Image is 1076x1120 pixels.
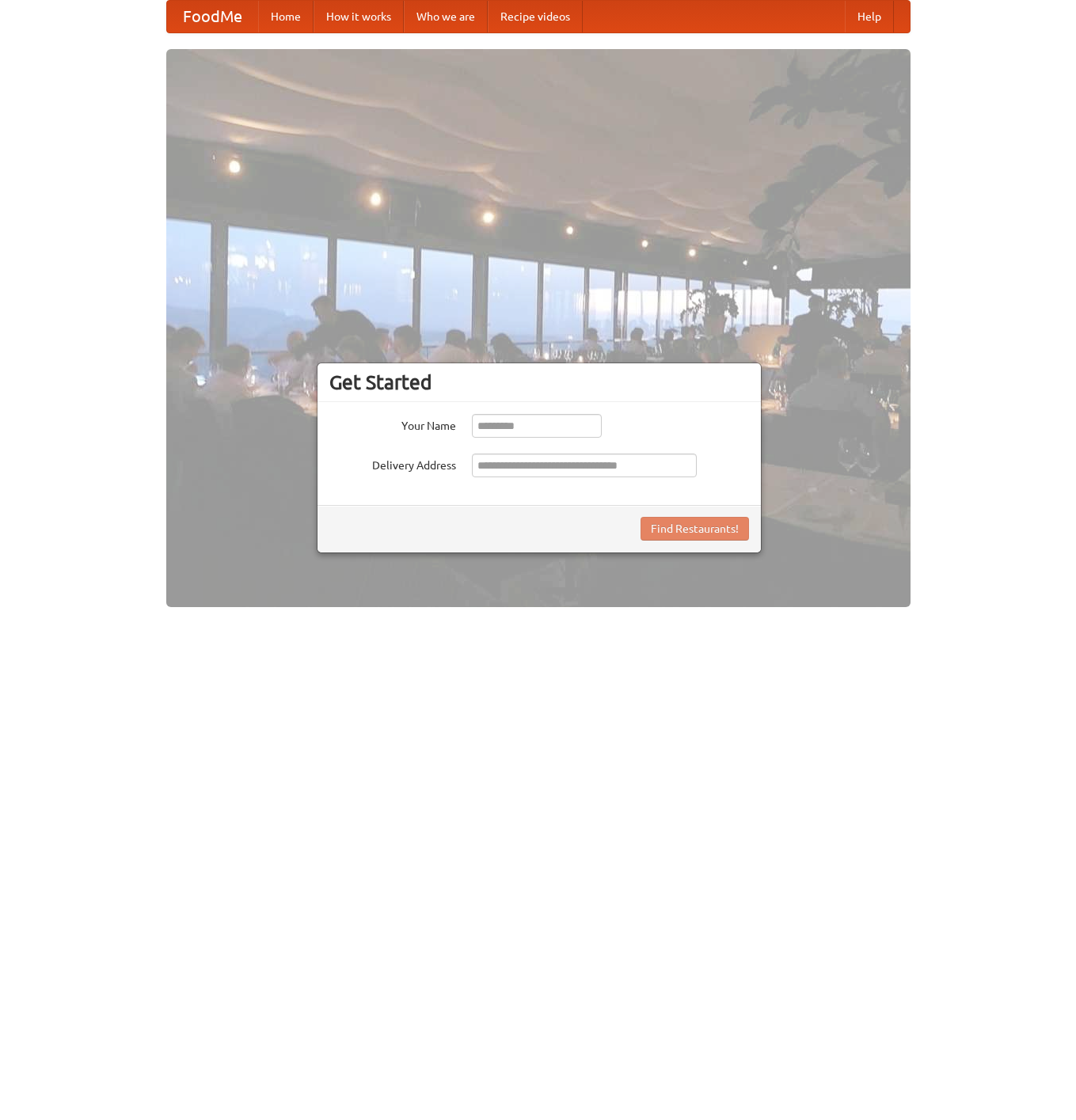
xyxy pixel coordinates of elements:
[329,414,456,434] label: Your Name
[314,1,404,32] a: How it works
[329,454,456,473] label: Delivery Address
[845,1,894,32] a: Help
[488,1,583,32] a: Recipe videos
[167,1,258,32] a: FoodMe
[404,1,488,32] a: Who we are
[329,370,749,394] h3: Get Started
[641,517,749,541] button: Find Restaurants!
[258,1,314,32] a: Home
